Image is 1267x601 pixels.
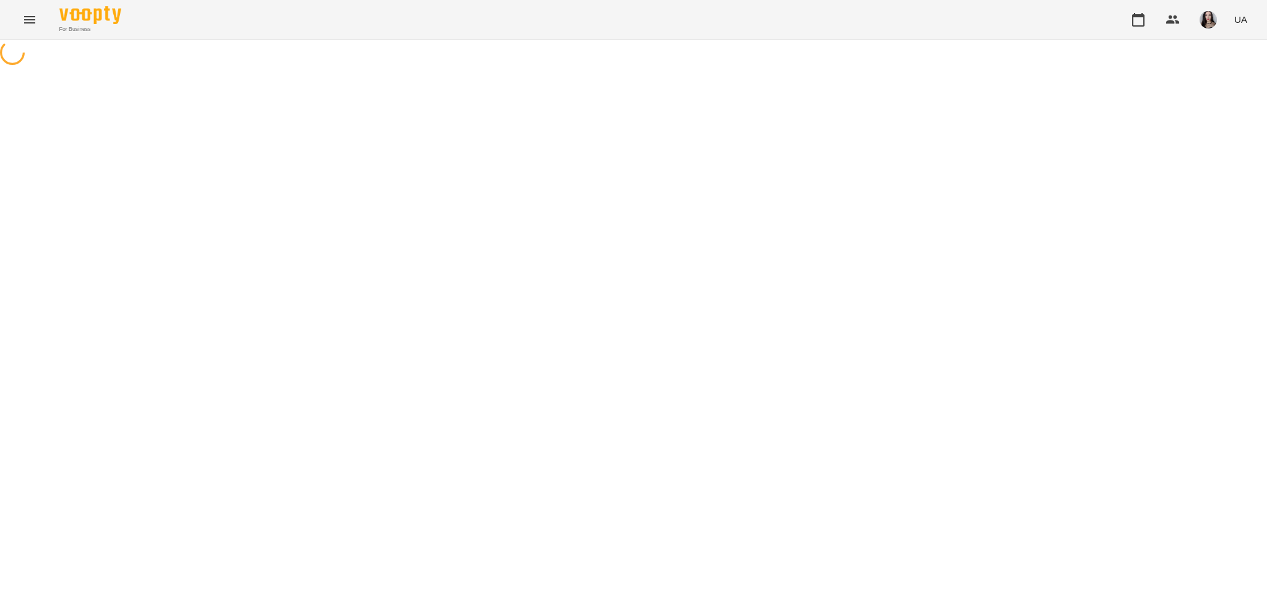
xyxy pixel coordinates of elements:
span: For Business [59,25,121,33]
button: UA [1229,8,1252,31]
img: 23d2127efeede578f11da5c146792859.jpg [1200,11,1217,28]
button: Menu [15,5,45,35]
img: Voopty Logo [59,6,121,24]
span: UA [1234,13,1247,26]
